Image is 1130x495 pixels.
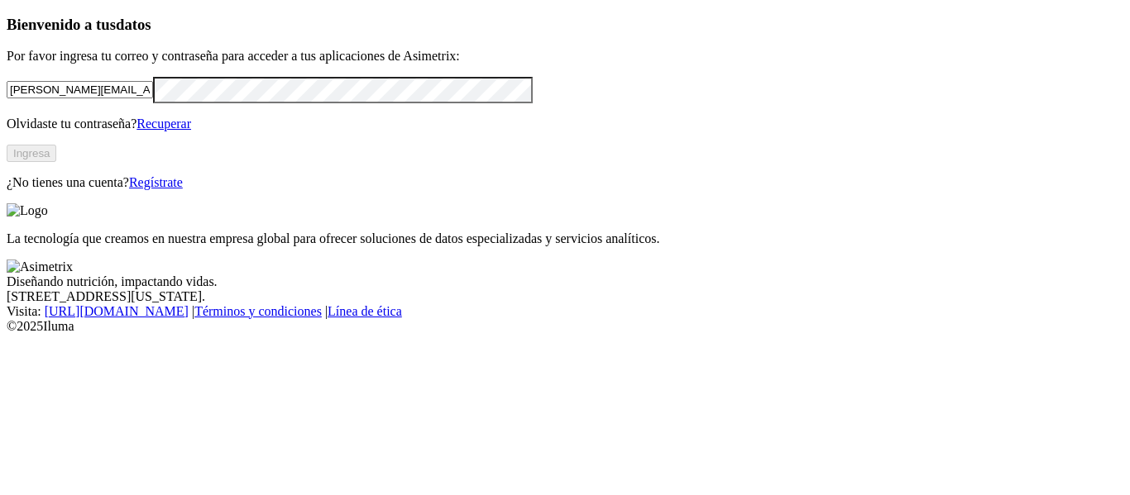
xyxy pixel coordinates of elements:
[7,49,1123,64] p: Por favor ingresa tu correo y contraseña para acceder a tus aplicaciones de Asimetrix:
[7,231,1123,246] p: La tecnología que creamos en nuestra empresa global para ofrecer soluciones de datos especializad...
[136,117,191,131] a: Recuperar
[7,203,48,218] img: Logo
[328,304,402,318] a: Línea de ética
[7,145,56,162] button: Ingresa
[7,81,153,98] input: Tu correo
[7,259,73,274] img: Asimetrix
[7,117,1123,131] p: Olvidaste tu contraseña?
[7,304,1123,319] div: Visita : | |
[129,175,183,189] a: Regístrate
[7,319,1123,334] div: © 2025 Iluma
[45,304,189,318] a: [URL][DOMAIN_NAME]
[7,289,1123,304] div: [STREET_ADDRESS][US_STATE].
[7,175,1123,190] p: ¿No tienes una cuenta?
[7,274,1123,289] div: Diseñando nutrición, impactando vidas.
[7,16,1123,34] h3: Bienvenido a tus
[116,16,151,33] span: datos
[194,304,322,318] a: Términos y condiciones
